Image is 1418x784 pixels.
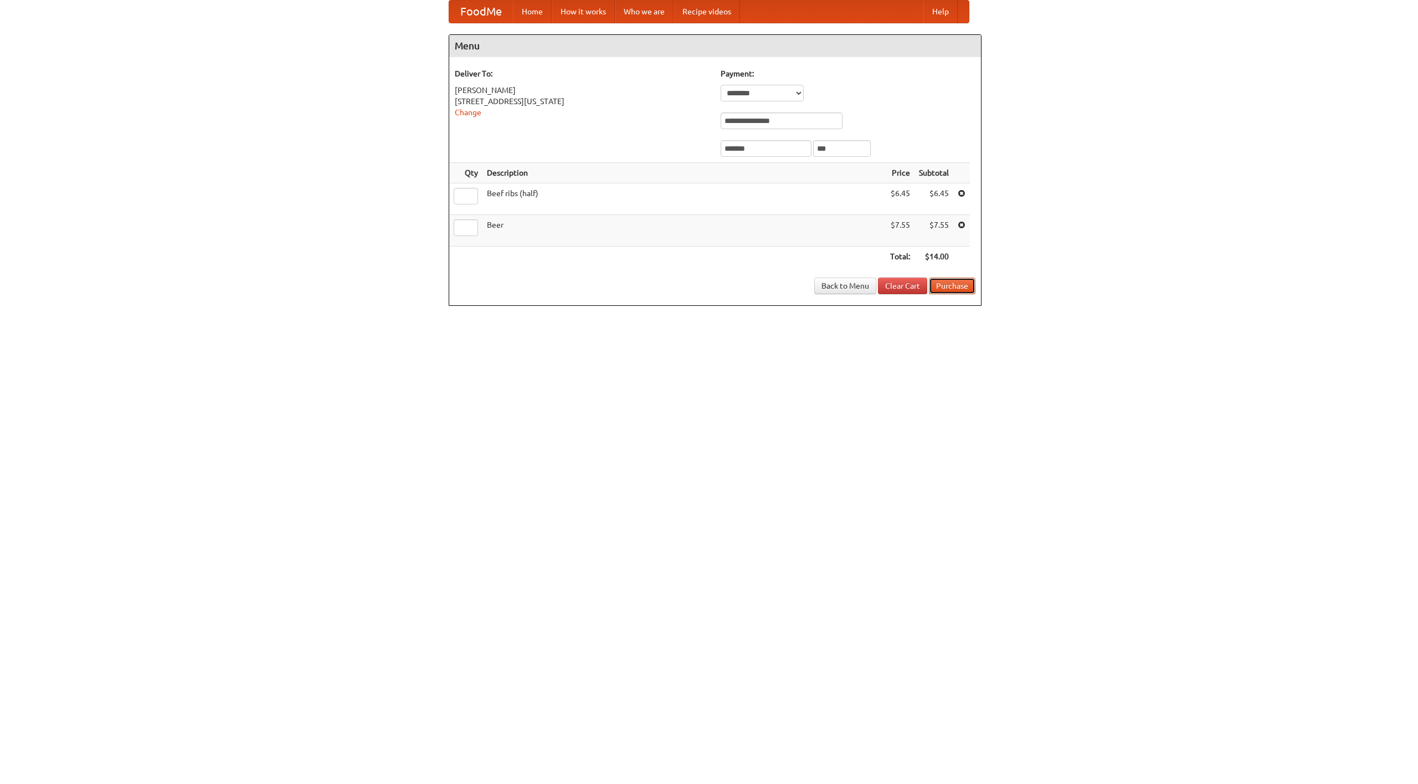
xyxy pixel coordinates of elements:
[914,163,953,183] th: Subtotal
[455,108,481,117] a: Change
[886,215,914,247] td: $7.55
[674,1,740,23] a: Recipe videos
[449,163,482,183] th: Qty
[878,278,927,294] a: Clear Cart
[455,96,710,107] div: [STREET_ADDRESS][US_STATE]
[914,247,953,267] th: $14.00
[615,1,674,23] a: Who we are
[552,1,615,23] a: How it works
[886,247,914,267] th: Total:
[449,35,981,57] h4: Menu
[914,183,953,215] td: $6.45
[449,1,513,23] a: FoodMe
[482,215,886,247] td: Beer
[482,183,886,215] td: Beef ribs (half)
[721,68,975,79] h5: Payment:
[455,85,710,96] div: [PERSON_NAME]
[923,1,958,23] a: Help
[914,215,953,247] td: $7.55
[513,1,552,23] a: Home
[886,163,914,183] th: Price
[482,163,886,183] th: Description
[929,278,975,294] button: Purchase
[455,68,710,79] h5: Deliver To:
[814,278,876,294] a: Back to Menu
[886,183,914,215] td: $6.45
